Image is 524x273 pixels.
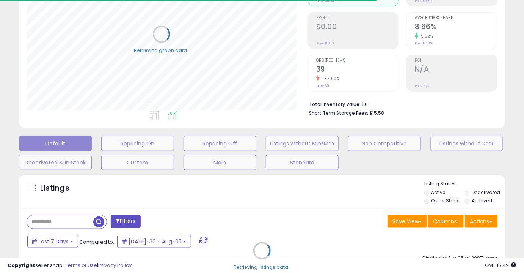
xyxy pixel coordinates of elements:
[415,58,497,63] span: ROI
[316,84,329,88] small: Prev: 60
[430,136,503,151] button: Listings without Cost
[309,110,368,116] b: Short Term Storage Fees:
[316,22,398,33] h2: $0.00
[309,101,361,107] b: Total Inventory Value:
[348,136,421,151] button: Non Competitive
[8,262,35,269] strong: Copyright
[134,47,189,54] div: Retrieving graph data..
[19,136,92,151] button: Default
[418,33,433,39] small: 5.22%
[369,109,384,117] span: $15.58
[19,155,92,170] button: Deactivated & In Stock
[316,58,398,63] span: Ordered Items
[415,22,497,33] h2: 8.66%
[316,41,334,46] small: Prev: $0.00
[309,99,492,108] li: $0
[415,41,432,46] small: Prev: 8.23%
[184,136,256,151] button: Repricing Off
[415,16,497,20] span: Avg. Buybox Share
[316,65,398,75] h2: 39
[320,76,340,82] small: -35.00%
[101,155,174,170] button: Custom
[234,264,290,271] div: Retrieving listings data..
[184,155,256,170] button: Main
[316,16,398,20] span: Profit
[266,136,339,151] button: Listings without Min/Max
[415,84,430,88] small: Prev: N/A
[8,262,132,269] div: seller snap | |
[415,65,497,75] h2: N/A
[101,136,174,151] button: Repricing On
[266,155,339,170] button: Standard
